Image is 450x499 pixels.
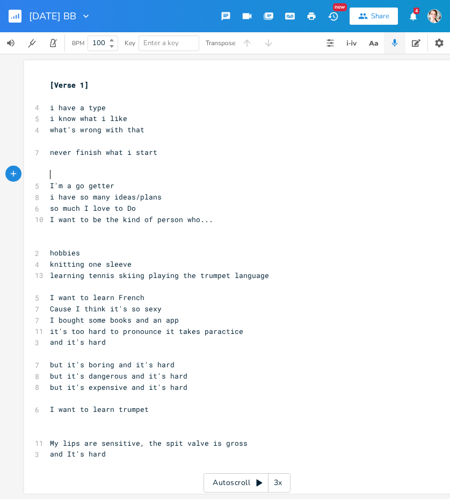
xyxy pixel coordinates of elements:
span: what's wrong with that [50,125,144,134]
span: I want to learn French [50,293,144,302]
span: I'm a go getter [50,181,114,190]
img: Alli Durrant [427,9,441,23]
div: 3x [268,473,288,493]
div: BPM [72,40,84,46]
span: hobbies [50,248,80,258]
div: New [333,3,347,11]
span: knitting one sleeve [50,259,132,269]
span: but it's expensive and it's hard [50,382,187,392]
span: I want to learn trumpet [50,404,149,414]
span: but it's dangerous and it's hard [50,371,187,381]
button: 4 [402,6,424,26]
span: Cause I think it's so sexy [50,304,162,313]
div: Key [125,40,135,46]
button: Share [350,8,398,25]
span: I want to be the kind of person who... [50,215,213,224]
div: Autoscroll [204,473,291,493]
span: but it's boring and it's hard [50,360,175,369]
span: learning tennis skiing playing the trumpet language [50,270,269,280]
span: My lips are sensitive, the spit valve is gross [50,438,248,448]
span: Enter a key [143,38,179,48]
span: so much I love to Do [50,203,136,213]
span: it's too hard to pronounce it takes paractice [50,326,243,336]
div: 4 [413,8,419,14]
div: Share [371,11,389,21]
span: i know what i like [50,113,127,123]
span: i have so many ideas/plans [50,192,162,202]
span: i have a type [50,103,106,112]
span: and it's hard [50,337,106,347]
span: never finish what i start [50,147,157,157]
span: [DATE] BB [29,11,76,21]
div: Transpose [206,40,235,46]
button: New [322,6,344,26]
span: I bought some books and an app [50,315,179,325]
span: [Verse 1] [50,80,89,90]
span: and It's hard [50,449,106,459]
